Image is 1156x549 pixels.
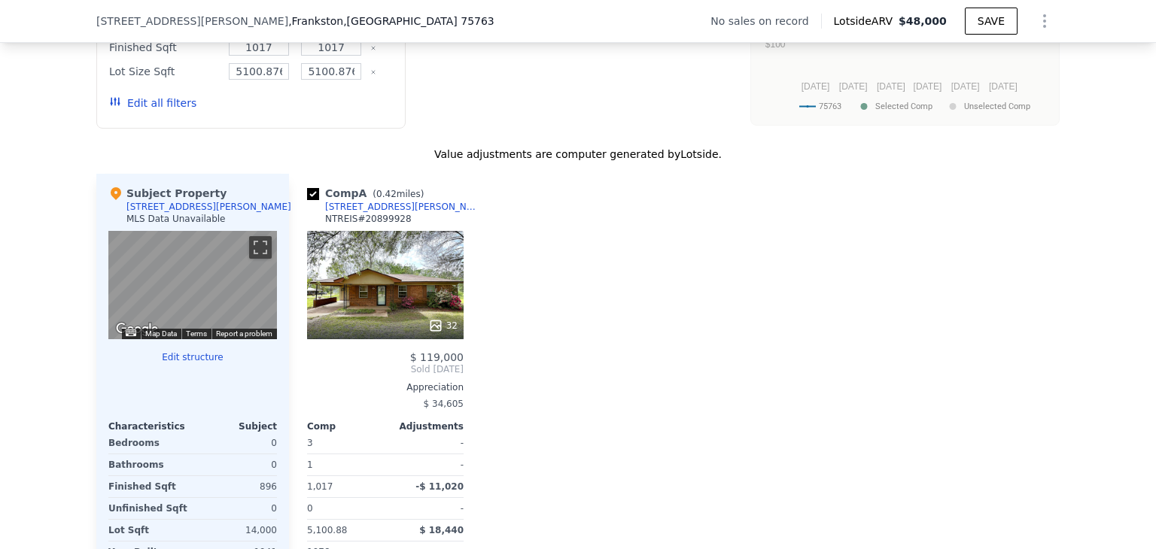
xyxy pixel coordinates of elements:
div: Lot Size Sqft [109,61,220,82]
button: Show Options [1030,6,1060,36]
div: Adjustments [385,420,464,432]
div: [STREET_ADDRESS][PERSON_NAME] [126,201,291,213]
div: MLS Data Unavailable [126,213,226,225]
button: Toggle fullscreen view [249,236,272,259]
span: 5,100.88 [307,525,347,535]
div: Finished Sqft [109,37,220,58]
text: [DATE] [989,81,1018,92]
div: Bathrooms [108,454,190,475]
div: 14,000 [196,520,277,541]
span: Lotside ARV [834,14,899,29]
span: 3 [307,438,313,448]
span: ( miles) [367,189,430,199]
text: [DATE] [877,81,905,92]
span: Sold [DATE] [307,363,464,375]
span: [STREET_ADDRESS][PERSON_NAME] [96,14,288,29]
span: $48,000 [899,15,947,27]
div: Comp A [307,186,430,201]
a: Report a problem [216,329,272,338]
span: -$ 11,020 [415,481,464,492]
button: Clear [370,45,376,51]
span: , [GEOGRAPHIC_DATA] 75763 [343,15,494,27]
div: Comp [307,420,385,432]
text: [DATE] [839,81,868,92]
div: 0 [196,432,277,453]
div: - [388,432,464,453]
text: Unselected Comp [964,102,1030,111]
div: 896 [196,476,277,497]
div: Unfinished Sqft [108,498,190,519]
text: [DATE] [951,81,980,92]
div: - [388,498,464,519]
span: 1,017 [307,481,333,492]
button: Edit all filters [109,96,196,111]
button: Map Data [145,329,177,339]
div: 0 [196,454,277,475]
div: Map [108,231,277,339]
text: [DATE] [802,81,830,92]
div: Bedrooms [108,432,190,453]
div: 32 [428,318,458,333]
button: Clear [370,69,376,75]
div: Subject Property [108,186,227,201]
text: 75763 [819,102,841,111]
text: [DATE] [914,81,942,92]
text: Selected Comp [875,102,932,111]
button: Keyboard shortcuts [126,329,136,336]
a: Terms (opens in new tab) [186,329,207,338]
div: No sales on record [710,14,820,29]
div: Street View [108,231,277,339]
a: [STREET_ADDRESS][PERSON_NAME] [307,201,482,213]
img: Google [112,320,162,339]
div: Lot Sqft [108,520,190,541]
span: $ 34,605 [424,399,464,409]
div: NTREIS # 20899928 [325,213,412,225]
div: Value adjustments are computer generated by Lotside . [96,147,1060,162]
div: Appreciation [307,381,464,393]
div: - [388,454,464,475]
span: $ 18,440 [419,525,464,535]
button: SAVE [965,8,1018,35]
a: Open this area in Google Maps (opens a new window) [112,320,162,339]
div: Finished Sqft [108,476,190,497]
div: 0 [196,498,277,519]
span: 0.42 [376,189,397,199]
button: Edit structure [108,351,277,363]
div: [STREET_ADDRESS][PERSON_NAME] [325,201,482,213]
div: 1 [307,454,382,475]
span: , Frankston [288,14,494,29]
span: 0 [307,503,313,514]
text: $100 [765,39,786,50]
div: Characteristics [108,420,193,432]
div: Subject [193,420,277,432]
span: $ 119,000 [410,351,464,363]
